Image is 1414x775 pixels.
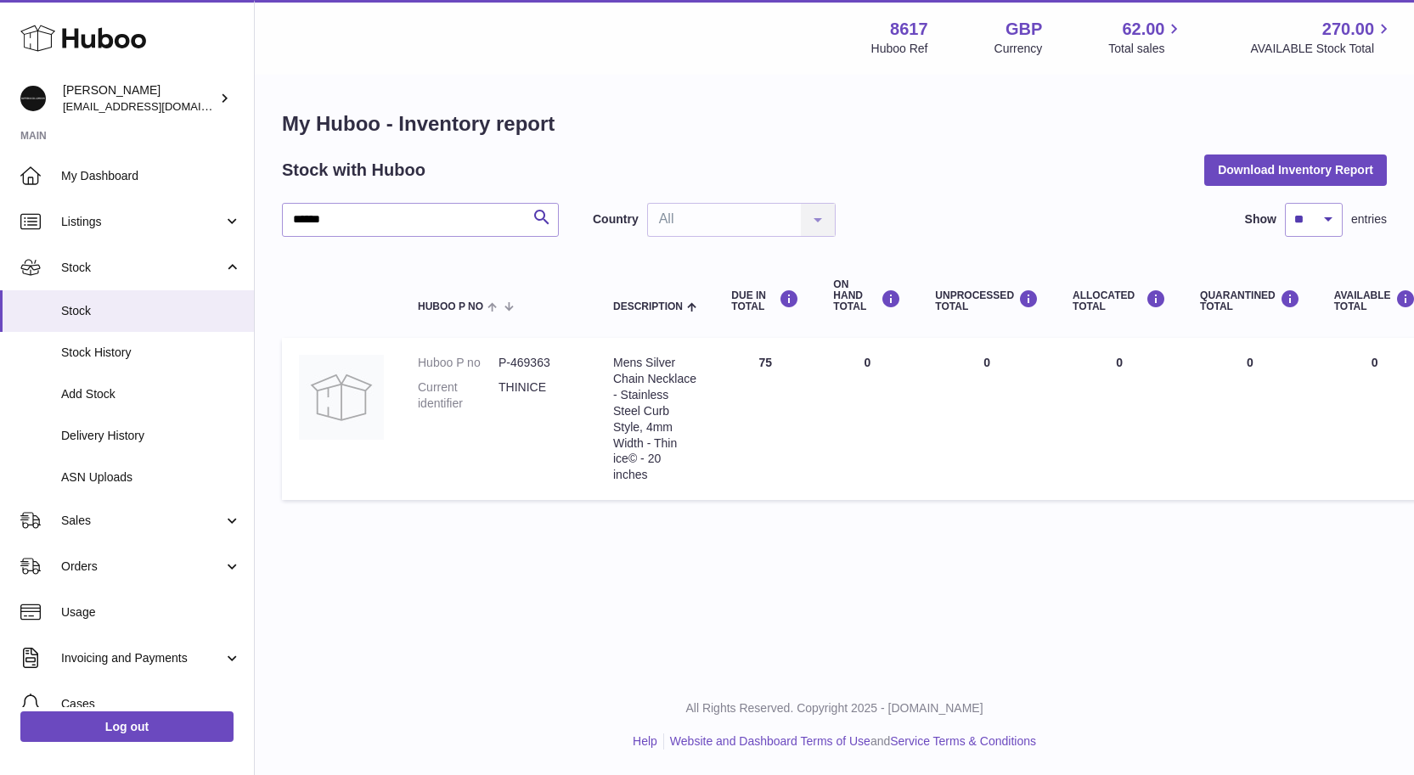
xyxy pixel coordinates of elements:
img: product image [299,355,384,440]
strong: 8617 [890,18,928,41]
a: Log out [20,711,234,742]
div: ALLOCATED Total [1073,289,1166,312]
span: Usage [61,604,241,621]
strong: GBP [1006,18,1042,41]
span: 270.00 [1322,18,1374,41]
span: Stock [61,260,223,276]
span: Total sales [1108,41,1184,57]
div: Mens Silver Chain Necklace - Stainless Steel Curb Style, 4mm Width - Thin ice© - 20 inches [613,355,697,483]
span: ASN Uploads [61,469,241,486]
li: and [664,733,1036,750]
dd: P-469363 [499,355,579,371]
div: DUE IN TOTAL [731,289,799,312]
dd: THINICE [499,379,579,412]
button: Download Inventory Report [1204,154,1387,185]
dt: Current identifier [418,379,499,412]
a: Service Terms & Conditions [890,734,1036,748]
a: Website and Dashboard Terms of Use [670,734,870,748]
a: 270.00 AVAILABLE Stock Total [1250,18,1394,57]
span: Add Stock [61,386,241,402]
div: Currency [994,41,1043,57]
span: Stock History [61,345,241,361]
span: 0 [1247,356,1253,369]
p: All Rights Reserved. Copyright 2025 - [DOMAIN_NAME] [268,700,1400,716]
span: entries [1351,211,1387,227]
span: My Dashboard [61,168,241,184]
span: Orders [61,559,223,575]
span: AVAILABLE Stock Total [1250,41,1394,57]
div: Huboo Ref [871,41,928,57]
div: UNPROCESSED Total [935,289,1039,312]
a: 62.00 Total sales [1108,18,1184,57]
span: Listings [61,214,223,230]
div: [PERSON_NAME] [63,82,216,115]
span: Invoicing and Payments [61,650,223,666]
td: 0 [816,338,918,500]
a: Help [633,734,657,748]
span: Huboo P no [418,301,483,312]
span: Stock [61,303,241,319]
span: [EMAIL_ADDRESS][DOMAIN_NAME] [63,99,250,113]
label: Country [593,211,639,227]
td: 75 [714,338,816,500]
h2: Stock with Huboo [282,159,425,182]
td: 0 [918,338,1056,500]
span: Description [613,301,683,312]
span: 62.00 [1122,18,1164,41]
dt: Huboo P no [418,355,499,371]
h1: My Huboo - Inventory report [282,110,1387,138]
span: Delivery History [61,428,241,444]
span: Sales [61,513,223,529]
label: Show [1245,211,1276,227]
div: QUARANTINED Total [1200,289,1300,312]
div: ON HAND Total [833,279,901,313]
span: Cases [61,696,241,712]
td: 0 [1056,338,1183,500]
img: hello@alfredco.com [20,86,46,111]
